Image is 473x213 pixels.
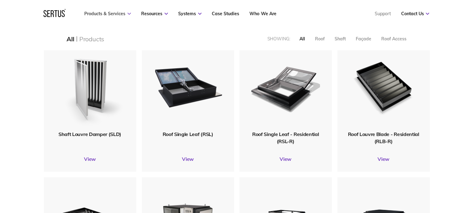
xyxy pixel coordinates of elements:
div: Roof [315,36,324,42]
div: Shaft [334,36,345,42]
div: All [67,35,74,43]
div: Roof Access [381,36,406,42]
div: Façade [355,36,371,42]
span: Roof Single Leaf - Residential (RSL-R) [252,131,319,144]
a: View [142,156,234,162]
span: Roof Louvre Blade - Residential (RLB-R) [348,131,419,144]
a: View [239,156,332,162]
a: View [337,156,430,162]
span: Roof Single Leaf (RSL) [163,131,213,137]
a: Systems [178,11,202,16]
a: Products & Services [84,11,131,16]
a: Who We Are [249,11,276,16]
a: Support [374,11,391,16]
div: All [299,36,305,42]
div: Showing: [267,36,290,42]
span: Shaft Louvre Damper (SLD) [58,131,121,137]
a: View [44,156,136,162]
a: Case Studies [212,11,239,16]
a: Resources [141,11,168,16]
iframe: Chat Widget [361,141,473,213]
a: Contact Us [401,11,429,16]
div: Products [79,35,104,43]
